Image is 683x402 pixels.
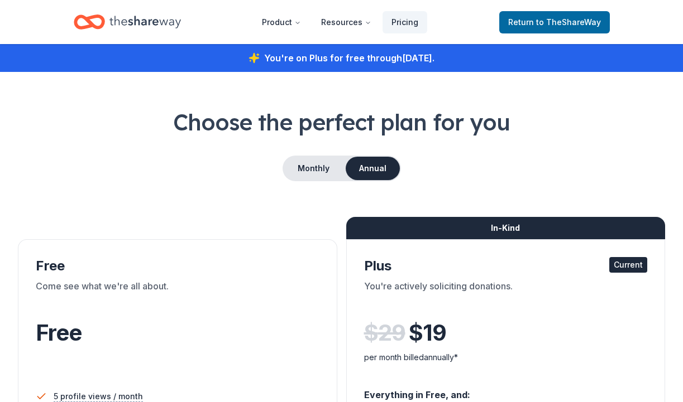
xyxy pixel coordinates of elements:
[312,11,380,33] button: Resources
[499,11,610,33] a: Returnto TheShareWay
[36,319,82,346] span: Free
[364,257,648,275] div: Plus
[74,9,181,35] a: Home
[409,317,446,348] span: $ 19
[364,279,648,311] div: You're actively soliciting donations.
[364,379,648,402] div: Everything in Free, and:
[609,257,647,273] div: Current
[383,11,427,33] a: Pricing
[364,351,648,364] div: per month billed annually*
[253,11,310,33] button: Product
[36,257,319,275] div: Free
[536,17,601,27] span: to TheShareWay
[18,106,665,138] h1: Choose the perfect plan for you
[36,279,319,311] div: Come see what we're all about.
[284,157,343,180] button: Monthly
[253,9,427,35] nav: Main
[346,217,666,239] div: In-Kind
[346,157,400,180] button: Annual
[508,16,601,29] span: Return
